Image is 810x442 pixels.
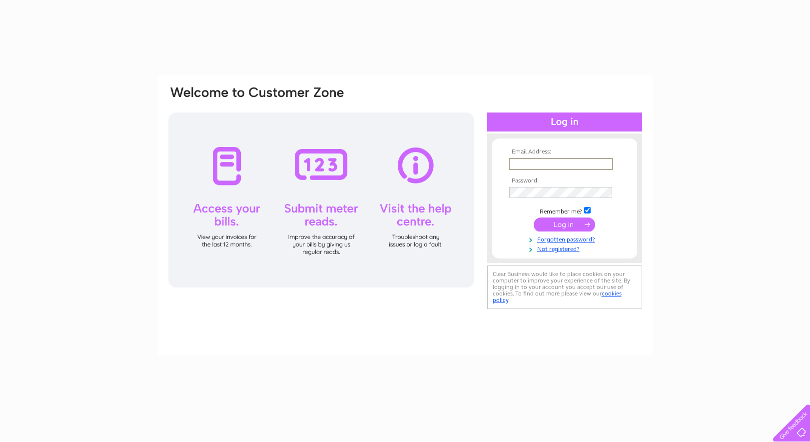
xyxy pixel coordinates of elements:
div: Clear Business would like to place cookies on your computer to improve your experience of the sit... [487,265,642,309]
a: cookies policy [493,290,622,303]
a: Not registered? [509,243,623,253]
th: Password: [507,177,623,184]
th: Email Address: [507,148,623,155]
a: Forgotten password? [509,234,623,243]
td: Remember me? [507,205,623,215]
input: Submit [534,217,595,231]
